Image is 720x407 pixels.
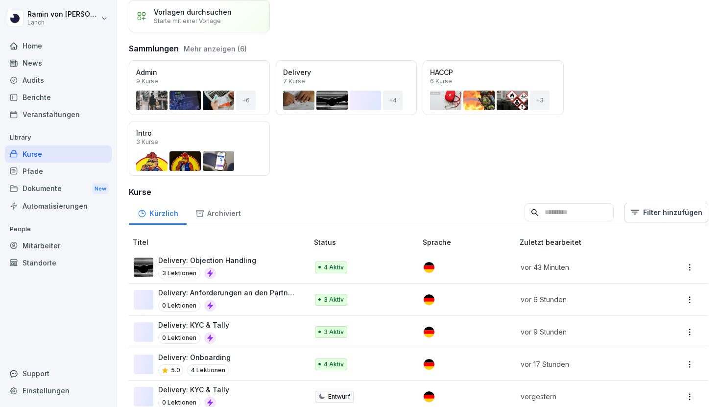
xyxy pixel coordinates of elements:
[5,365,112,382] div: Support
[530,91,550,110] div: + 3
[324,263,344,272] p: 4 Aktiv
[158,267,200,279] p: 3 Lektionen
[5,382,112,399] a: Einstellungen
[158,320,229,330] p: Delivery: KYC & Tally
[424,262,434,273] img: de.svg
[187,200,249,225] a: Archiviert
[136,77,158,85] p: 9 Kurse
[129,200,187,225] a: Kürzlich
[158,384,229,395] p: Delivery: KYC & Tally
[520,237,660,247] p: Zuletzt bearbeitet
[133,237,310,247] p: Titel
[27,10,99,19] p: Ramin von [PERSON_NAME]
[171,366,180,375] p: 5.0
[283,77,305,85] p: 7 Kurse
[187,364,229,376] p: 4 Lektionen
[424,359,434,370] img: de.svg
[383,91,403,110] div: + 4
[324,328,344,336] p: 3 Aktiv
[5,163,112,180] a: Pfade
[283,68,311,76] p: Delivery
[328,392,350,401] p: Entwurf
[136,129,152,137] p: Intro
[5,237,112,254] a: Mitarbeiter
[521,327,648,337] p: vor 9 Stunden
[276,60,417,115] a: Delivery7 Kurse+4
[423,60,564,115] a: HACCP6 Kurse+3
[5,89,112,106] a: Berichte
[136,68,157,76] p: Admin
[27,19,99,26] p: Lanch
[324,360,344,369] p: 4 Aktiv
[158,300,200,311] p: 0 Lektionen
[129,121,270,176] a: Intro3 Kurse
[521,391,648,402] p: vorgestern
[5,37,112,54] a: Home
[5,254,112,271] a: Standorte
[5,221,112,237] p: People
[5,197,112,215] a: Automatisierungen
[136,138,158,145] p: 3 Kurse
[134,258,153,277] img: uim5gx7fz7npk6ooxrdaio0l.png
[154,17,221,24] p: Starte mit einer Vorlage
[158,332,200,344] p: 0 Lektionen
[314,237,419,247] p: Status
[158,352,231,362] p: Delivery: Onboarding
[5,54,112,72] a: News
[236,91,256,110] div: + 6
[154,8,232,16] p: Vorlagen durchsuchen
[5,72,112,89] a: Audits
[430,68,453,76] p: HACCP
[624,203,708,222] button: Filter hinzufügen
[129,60,270,115] a: Admin9 Kurse+6
[424,327,434,337] img: de.svg
[184,44,247,54] button: Mehr anzeigen (6)
[5,145,112,163] a: Kurse
[158,287,298,298] p: Delivery: Anforderungen an den Partner (Hygiene und Sign Criteria)
[129,186,708,198] h3: Kurse
[5,106,112,123] a: Veranstaltungen
[158,255,256,265] p: Delivery: Objection Handling
[424,294,434,305] img: de.svg
[423,237,516,247] p: Sprache
[92,183,109,194] div: New
[430,77,452,85] p: 6 Kurse
[521,359,648,369] p: vor 17 Stunden
[5,180,112,198] div: Dokumente
[5,180,112,198] a: DokumenteNew
[5,130,112,145] p: Library
[521,294,648,305] p: vor 6 Stunden
[424,391,434,402] img: de.svg
[324,295,344,304] p: 3 Aktiv
[521,262,648,272] p: vor 43 Minuten
[129,43,179,54] h3: Sammlungen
